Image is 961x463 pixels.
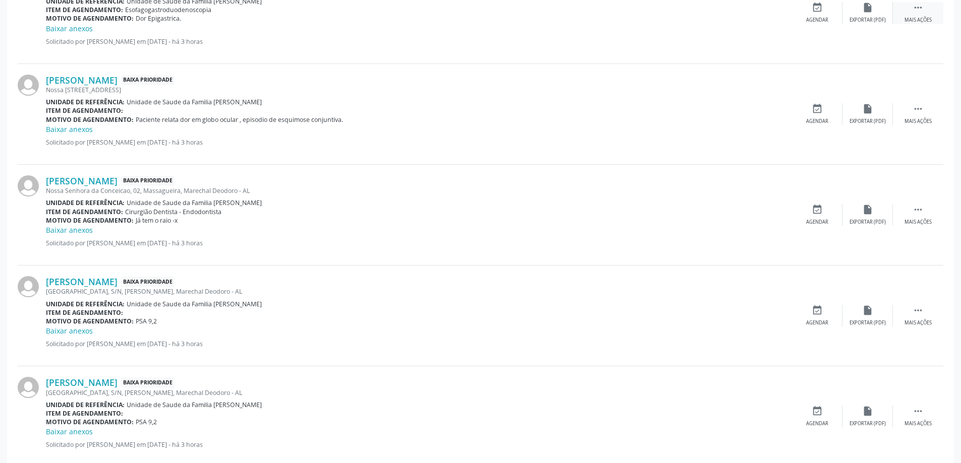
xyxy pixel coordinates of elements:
[46,427,93,436] a: Baixar anexos
[46,239,792,247] p: Solicitado por [PERSON_NAME] em [DATE] - há 3 horas
[913,103,924,114] i: 
[46,98,125,106] b: Unidade de referência:
[121,377,175,388] span: Baixa Prioridade
[46,216,134,225] b: Motivo de agendamento:
[121,75,175,86] span: Baixa Prioridade
[913,2,924,13] i: 
[46,175,118,186] a: [PERSON_NAME]
[806,118,828,125] div: Agendar
[46,225,93,235] a: Baixar anexos
[46,138,792,147] p: Solicitado por [PERSON_NAME] em [DATE] - há 3 horas
[850,319,886,326] div: Exportar (PDF)
[46,208,123,216] b: Item de agendamento:
[127,199,262,207] span: Unidade de Saude da Familia [PERSON_NAME]
[862,305,873,316] i: insert_drive_file
[46,317,134,325] b: Motivo de agendamento:
[905,118,932,125] div: Mais ações
[127,300,262,308] span: Unidade de Saude da Familia [PERSON_NAME]
[46,199,125,207] b: Unidade de referência:
[46,418,134,426] b: Motivo de agendamento:
[136,115,343,124] span: Paciente relata dor em globo ocular , episodio de esquimose conjuntiva.
[812,2,823,13] i: event_available
[46,340,792,348] p: Solicitado por [PERSON_NAME] em [DATE] - há 3 horas
[850,420,886,427] div: Exportar (PDF)
[46,440,792,449] p: Solicitado por [PERSON_NAME] em [DATE] - há 3 horas
[121,176,175,186] span: Baixa Prioridade
[46,401,125,409] b: Unidade de referência:
[806,17,828,24] div: Agendar
[136,317,157,325] span: PSA 9,2
[18,276,39,297] img: img
[862,2,873,13] i: insert_drive_file
[812,305,823,316] i: event_available
[905,219,932,226] div: Mais ações
[46,276,118,287] a: [PERSON_NAME]
[913,204,924,215] i: 
[46,308,123,317] b: Item de agendamento:
[18,75,39,96] img: img
[127,401,262,409] span: Unidade de Saude da Familia [PERSON_NAME]
[905,420,932,427] div: Mais ações
[905,17,932,24] div: Mais ações
[862,204,873,215] i: insert_drive_file
[46,186,792,195] div: Nossa Senhora da Conceicao, 02, Massagueira, Marechal Deodoro - AL
[46,300,125,308] b: Unidade de referência:
[850,219,886,226] div: Exportar (PDF)
[46,106,123,115] b: Item de agendamento:
[913,305,924,316] i: 
[46,86,792,94] div: Nossa [STREET_ADDRESS]
[812,204,823,215] i: event_available
[806,219,828,226] div: Agendar
[46,409,123,418] b: Item de agendamento:
[18,377,39,398] img: img
[812,103,823,114] i: event_available
[136,418,157,426] span: PSA 9,2
[850,118,886,125] div: Exportar (PDF)
[862,406,873,417] i: insert_drive_file
[905,319,932,326] div: Mais ações
[136,216,178,225] span: Já tem o raio -x
[46,24,93,33] a: Baixar anexos
[913,406,924,417] i: 
[46,75,118,86] a: [PERSON_NAME]
[46,287,792,296] div: [GEOGRAPHIC_DATA], S/N, [PERSON_NAME], Marechal Deodoro - AL
[121,277,175,287] span: Baixa Prioridade
[862,103,873,114] i: insert_drive_file
[46,124,93,134] a: Baixar anexos
[812,406,823,417] i: event_available
[46,14,134,23] b: Motivo de agendamento:
[806,319,828,326] div: Agendar
[46,6,123,14] b: Item de agendamento:
[46,115,134,124] b: Motivo de agendamento:
[46,37,792,46] p: Solicitado por [PERSON_NAME] em [DATE] - há 3 horas
[46,388,792,397] div: [GEOGRAPHIC_DATA], S/N, [PERSON_NAME], Marechal Deodoro - AL
[806,420,828,427] div: Agendar
[46,326,93,336] a: Baixar anexos
[850,17,886,24] div: Exportar (PDF)
[136,14,181,23] span: Dor Epigastrica.
[125,6,211,14] span: Esofagogastroduodenoscopia
[125,208,221,216] span: Cirurgião Dentista - Endodontista
[127,98,262,106] span: Unidade de Saude da Familia [PERSON_NAME]
[46,377,118,388] a: [PERSON_NAME]
[18,175,39,196] img: img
